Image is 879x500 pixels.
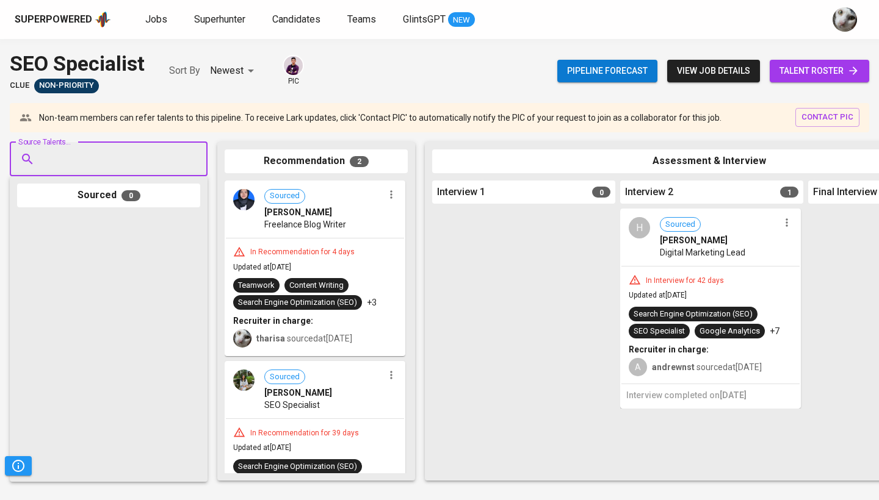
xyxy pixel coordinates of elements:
span: SEO Specialist [264,399,320,411]
span: 0 [121,190,140,201]
span: Sourced [265,190,305,202]
span: NEW [448,14,475,26]
span: Updated at [DATE] [233,443,291,452]
div: Recommendation [225,149,408,173]
div: Superpowered [15,13,92,27]
span: Interview 1 [437,185,485,199]
a: GlintsGPT NEW [403,12,475,27]
b: Recruiter in charge: [629,345,709,354]
button: view job details [667,60,760,82]
div: In Recommendation for 39 days [245,428,364,438]
img: erwin@glints.com [284,56,303,75]
span: Clue [10,80,29,91]
a: Jobs [145,12,170,27]
p: +3 [367,296,377,309]
span: Freelance Blog Writer [264,218,346,230]
div: A [629,358,647,376]
span: 1 [780,187,798,198]
img: tharisa.rizky@glints.com [833,7,857,32]
button: Pipeline Triggers [5,456,32,476]
b: tharisa [256,334,285,343]
p: +7 [770,325,780,337]
a: Superhunter [194,12,248,27]
span: Updated at [DATE] [629,291,687,299]
div: Search Engine Optimization (SEO) [634,309,753,320]
span: Interview 2 [625,185,673,199]
div: pic [283,55,304,87]
a: talent roster [770,60,869,82]
div: Search Engine Optimization (SEO) [238,461,357,473]
span: Sourced [265,371,305,383]
span: Superhunter [194,13,245,25]
a: Candidates [272,12,323,27]
span: Digital Marketing Lead [660,246,745,259]
span: [DATE] [720,390,747,400]
div: In Interview for 42 days [641,276,729,286]
a: Teams [347,12,378,27]
button: Pipeline forecast [557,60,657,82]
span: [PERSON_NAME] [660,234,728,246]
img: 68b2a0566d05d287d04bc690f65981dd.jpg [233,189,255,210]
div: Sourced[PERSON_NAME]Freelance Blog WriterIn Recommendation for 4 daysUpdated at[DATE]TeamworkCont... [225,180,405,357]
div: Content Writing [289,280,344,291]
img: 1feb1b8c632502359363d366910bb371.jpeg [233,370,255,391]
span: 2 [350,156,369,167]
span: Pipeline forecast [567,63,648,79]
b: andrewnst [652,362,695,372]
a: Superpoweredapp logo [15,10,111,29]
p: Newest [210,63,244,78]
div: HSourced[PERSON_NAME]Digital Marketing LeadIn Interview for 42 daysUpdated at[DATE]Search Engine ... [620,209,801,409]
span: contact pic [801,110,853,124]
span: Jobs [145,13,167,25]
span: GlintsGPT [403,13,446,25]
div: Sourced [17,184,200,207]
span: Sourced [660,219,700,230]
span: Teams [347,13,376,25]
div: SEO Specialist [10,49,145,79]
div: Search Engine Optimization (SEO) [238,297,357,309]
span: Updated at [DATE] [233,263,291,271]
span: talent roster [780,63,859,79]
div: In Recommendation for 4 days [245,247,360,257]
img: tharisa.rizky@glints.com [233,329,251,348]
span: Final Interview [813,185,877,199]
b: Recruiter in charge: [233,316,313,326]
p: Non-team members can refer talents to this pipeline. To receive Lark updates, click 'Contact PIC'... [39,112,722,124]
span: view job details [677,63,750,79]
span: 0 [592,187,610,198]
div: Google Analytics [700,326,760,337]
span: sourced at [DATE] [652,362,762,372]
div: SEO Specialist [634,326,685,337]
span: Candidates [272,13,320,25]
h6: Interview completed on [626,389,795,402]
button: Open [201,158,203,160]
div: Teamwork [238,280,275,291]
span: [PERSON_NAME] [264,387,332,399]
span: [PERSON_NAME] [264,206,332,218]
button: contact pic [795,108,859,127]
span: sourced at [DATE] [256,334,352,343]
div: H [629,217,650,238]
p: Sort By [169,63,200,78]
div: Newest [210,60,258,82]
div: Not Responsive, Pending Client’s Feedback [34,79,99,93]
img: app logo [95,10,111,29]
span: Non-Priority [34,80,99,91]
